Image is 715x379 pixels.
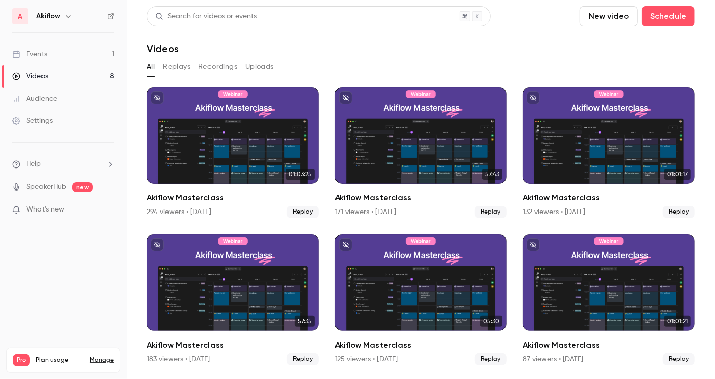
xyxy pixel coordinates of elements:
button: unpublished [151,91,164,104]
button: unpublished [339,91,352,104]
h2: Akiflow Masterclass [523,339,695,351]
div: 125 viewers • [DATE] [335,354,398,364]
div: Settings [12,116,53,126]
span: Replay [663,206,695,218]
a: SpeakerHub [26,182,66,192]
div: Audience [12,94,57,104]
div: 183 viewers • [DATE] [147,354,210,364]
button: Replays [163,59,190,75]
span: Replay [475,353,507,365]
a: 57:35Akiflow Masterclass183 viewers • [DATE]Replay [147,234,319,365]
a: 57:43Akiflow Masterclass171 viewers • [DATE]Replay [335,87,507,218]
span: Pro [13,354,30,366]
span: Replay [663,353,695,365]
div: 294 viewers • [DATE] [147,207,211,217]
li: Akiflow Masterclass [147,87,319,218]
span: 57:43 [482,169,502,180]
span: 01:01:21 [664,316,691,327]
span: Replay [287,353,319,365]
button: unpublished [527,238,540,251]
li: Akiflow Masterclass [523,234,695,365]
button: unpublished [527,91,540,104]
span: 57:35 [295,316,315,327]
h2: Akiflow Masterclass [147,192,319,204]
a: Manage [90,356,114,364]
div: 171 viewers • [DATE] [335,207,397,217]
section: Videos [147,6,695,373]
button: unpublished [151,238,164,251]
button: unpublished [339,238,352,251]
span: What's new [26,204,64,215]
button: Schedule [642,6,695,26]
div: Events [12,49,47,59]
li: Akiflow Masterclass [335,234,507,365]
button: New video [580,6,638,26]
a: 01:03:25Akiflow Masterclass294 viewers • [DATE]Replay [147,87,319,218]
h2: Akiflow Masterclass [147,339,319,351]
div: 87 viewers • [DATE] [523,354,583,364]
h2: Akiflow Masterclass [335,192,507,204]
li: Akiflow Masterclass [523,87,695,218]
span: Replay [287,206,319,218]
div: 132 viewers • [DATE] [523,207,585,217]
button: Recordings [198,59,237,75]
span: A [18,11,23,22]
span: Help [26,159,41,170]
span: 05:30 [480,316,502,327]
h2: Akiflow Masterclass [335,339,507,351]
div: Search for videos or events [155,11,257,22]
h1: Videos [147,43,179,55]
li: help-dropdown-opener [12,159,114,170]
div: Videos [12,71,48,81]
h2: Akiflow Masterclass [523,192,695,204]
li: Akiflow Masterclass [147,234,319,365]
span: new [72,182,93,192]
span: Plan usage [36,356,83,364]
h6: Akiflow [36,11,60,21]
a: 05:30Akiflow Masterclass125 viewers • [DATE]Replay [335,234,507,365]
button: Uploads [245,59,274,75]
a: 01:01:21Akiflow Masterclass87 viewers • [DATE]Replay [523,234,695,365]
li: Akiflow Masterclass [335,87,507,218]
button: All [147,59,155,75]
span: Replay [475,206,507,218]
a: 01:01:17Akiflow Masterclass132 viewers • [DATE]Replay [523,87,695,218]
span: 01:03:25 [286,169,315,180]
span: 01:01:17 [664,169,691,180]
